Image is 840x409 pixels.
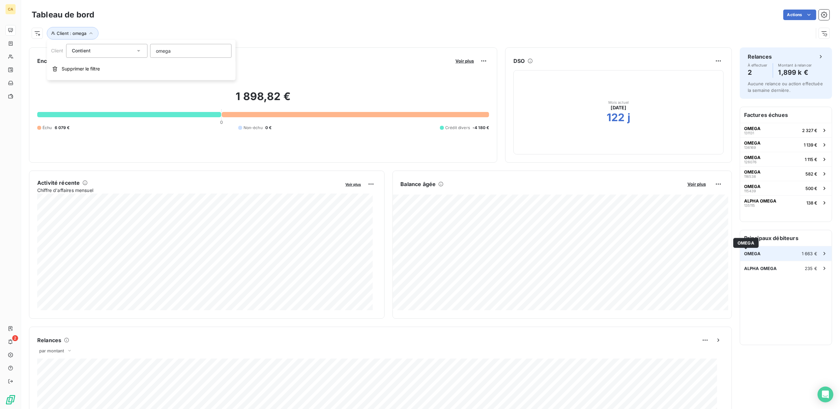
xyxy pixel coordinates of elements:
span: Supprimer le filtre [62,66,100,72]
span: À effectuer [748,63,768,67]
span: par montant [39,348,64,353]
span: OMEGA [744,169,761,175]
span: 135115 [744,204,755,207]
span: Montant à relancer [778,63,812,67]
span: OMEGA [744,155,761,160]
span: 0 € [265,125,272,131]
img: Logo LeanPay [5,395,16,405]
span: Aucune relance ou action effectuée la semaine dernière. [748,81,823,93]
span: Échu [43,125,52,131]
button: Actions [783,10,816,20]
div: Open Intercom Messenger [818,387,833,402]
span: ALPHA OMEGA [744,266,777,271]
button: OMEGA1311312 327 € [740,123,832,137]
span: Non-échu [244,125,263,131]
span: OMEGA [744,126,761,131]
span: 1 663 € [802,251,817,256]
span: ALPHA OMEGA [744,198,776,204]
h2: j [627,111,630,124]
span: Mois actuel [608,100,629,104]
span: Voir plus [687,181,706,187]
span: 500 € [805,186,817,191]
button: OMEGA115439500 € [740,181,832,195]
span: 131131 [744,131,754,135]
span: Voir plus [346,182,361,187]
span: Contient [72,48,91,53]
button: OMEGA116538582 € [740,166,832,181]
h6: Encours client [37,57,75,65]
span: 235 € [805,266,817,271]
h2: 1 898,82 € [37,90,489,110]
span: 2 [12,335,18,341]
span: 582 € [805,171,817,177]
span: 116538 [744,175,756,178]
span: OMEGA [744,140,761,146]
h6: Relances [748,53,772,61]
span: OMEGA [744,184,761,189]
h3: Tableau de bord [32,9,94,21]
button: Voir plus [453,58,476,64]
span: Client [51,48,64,53]
button: OMEGA1260761 115 € [740,152,832,166]
span: 0 [220,120,223,125]
h6: DSO [513,57,525,65]
span: Voir plus [455,58,474,64]
span: 6 079 € [55,125,70,131]
input: placeholder [150,44,232,58]
h6: Balance âgée [401,180,436,188]
span: OMEGA [738,240,754,246]
span: 115439 [744,189,756,193]
span: 126076 [744,160,757,164]
button: Supprimer le filtre [47,62,236,76]
button: OMEGA1361691 139 € [740,137,832,152]
button: Voir plus [344,181,363,187]
span: 1 115 € [805,157,817,162]
h4: 1,899 k € [778,67,812,78]
span: -4 180 € [473,125,489,131]
h6: Factures échues [740,107,832,123]
span: Client : omega [57,31,86,36]
button: Voir plus [685,181,708,187]
span: 2 327 € [802,128,817,133]
h2: 122 [607,111,624,124]
span: 1 139 € [804,142,817,148]
span: OMEGA [744,251,761,256]
span: Crédit divers [445,125,470,131]
span: Chiffre d'affaires mensuel [37,187,341,194]
h6: Activité récente [37,179,80,187]
h6: Relances [37,336,61,344]
span: [DATE] [611,104,626,111]
h4: 2 [748,67,768,78]
button: Client : omega [47,27,99,40]
span: 136169 [744,146,756,150]
h6: Principaux débiteurs [740,230,832,246]
div: CA [5,4,16,14]
button: ALPHA OMEGA135115138 € [740,195,832,210]
span: 138 € [806,200,817,205]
